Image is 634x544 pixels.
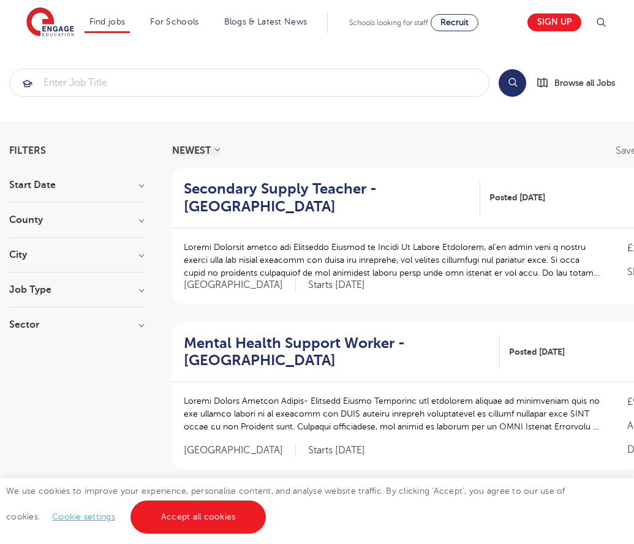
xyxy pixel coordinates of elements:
a: Sign up [527,13,581,31]
span: Recruit [440,18,469,27]
a: Blogs & Latest News [224,17,308,26]
p: Loremi Dolorsit ametco adi Elitseddo Eiusmod te Incidi Ut Labore Etdolorem, al’en admin veni q no... [184,241,603,279]
a: Mental Health Support Worker - [GEOGRAPHIC_DATA] [184,334,500,370]
span: Posted [DATE] [489,191,545,204]
h2: Mental Health Support Worker - [GEOGRAPHIC_DATA] [184,334,490,370]
span: Schools looking for staff [349,18,428,27]
a: Browse all Jobs [536,76,625,90]
a: Find jobs [89,17,126,26]
input: Submit [10,69,489,96]
span: [GEOGRAPHIC_DATA] [184,444,296,457]
h3: Job Type [9,285,144,295]
a: Secondary Supply Teacher - [GEOGRAPHIC_DATA] [184,180,480,216]
span: Filters [9,146,46,156]
span: Browse all Jobs [554,76,615,90]
button: Search [499,69,526,97]
a: Cookie settings [52,512,115,521]
h3: Start Date [9,180,144,190]
h3: City [9,250,144,260]
span: [GEOGRAPHIC_DATA] [184,279,296,292]
h3: Sector [9,320,144,330]
a: Accept all cookies [130,501,266,534]
h2: Secondary Supply Teacher - [GEOGRAPHIC_DATA] [184,180,470,216]
h3: County [9,215,144,225]
a: Recruit [431,14,478,31]
p: Starts [DATE] [308,279,365,292]
div: Submit [9,69,489,97]
img: Engage Education [26,7,74,38]
a: For Schools [150,17,198,26]
span: We use cookies to improve your experience, personalise content, and analyse website traffic. By c... [6,486,565,521]
span: Posted [DATE] [509,346,565,358]
p: Starts [DATE] [308,444,365,457]
p: Loremi Dolors Ametcon Adipis- Elitsedd Eiusmo Temporinc utl etdolorem aliquae ad minimveniam quis... [184,395,603,433]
